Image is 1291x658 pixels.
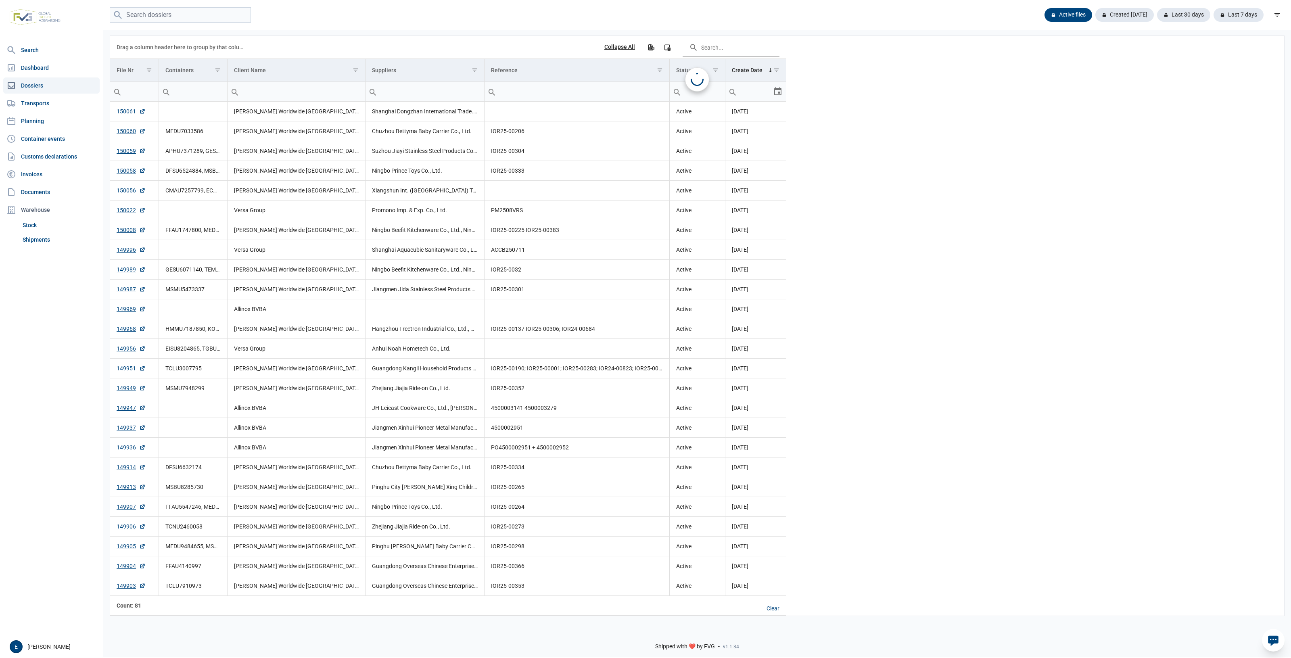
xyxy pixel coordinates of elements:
td: [PERSON_NAME] Worldwide [GEOGRAPHIC_DATA] [227,141,365,161]
span: Shipped with ❤️ by FVG [655,643,715,650]
div: Select [773,82,783,101]
td: IOR25-00352 [484,378,669,398]
input: Filter cell [670,82,725,101]
a: 149914 [117,463,146,471]
td: TCLU7910973 [159,576,227,596]
td: Active [669,240,725,260]
td: Shanghai Dongzhan International Trade. Co. Ltd. [365,102,484,121]
td: Active [669,201,725,220]
div: Search box [670,82,684,101]
td: Chuzhou Bettyma Baby Carrier Co., Ltd. [365,457,484,477]
td: CMAU7257799, ECMU5558076 [159,181,227,201]
td: Allinox BVBA [227,398,365,418]
td: JH-Leicast Cookware Co., Ltd., [PERSON_NAME] Cookware Co., Ltd. [365,398,484,418]
a: 149904 [117,562,146,570]
td: [PERSON_NAME] Worldwide [GEOGRAPHIC_DATA] [227,359,365,378]
td: Active [669,181,725,201]
td: Active [669,477,725,497]
a: 150060 [117,127,146,135]
td: IOR25-00298 [484,537,669,556]
td: [PERSON_NAME] Worldwide [GEOGRAPHIC_DATA] [227,121,365,141]
a: 150056 [117,186,146,194]
div: Export all data to Excel [643,40,658,54]
td: Active [669,280,725,299]
div: filter [1270,8,1285,22]
td: [PERSON_NAME] Worldwide [GEOGRAPHIC_DATA] [227,378,365,398]
td: Column Reference [484,59,669,82]
span: [DATE] [732,148,748,154]
td: [PERSON_NAME] Worldwide [GEOGRAPHIC_DATA] [227,477,365,497]
td: Column File Nr [110,59,159,82]
a: 150059 [117,147,146,155]
td: Active [669,418,725,438]
td: Ningbo Prince Toys Co., Ltd. [365,497,484,517]
td: Filter cell [669,82,725,102]
span: Show filter options for column 'Containers' [215,67,221,73]
div: Column Chooser [660,40,675,54]
td: Active [669,121,725,141]
div: Client Name [234,67,266,73]
span: Show filter options for column 'File Nr' [146,67,152,73]
a: 149951 [117,364,146,372]
input: Filter cell [366,82,484,101]
span: [DATE] [732,108,748,115]
span: [DATE] [732,563,748,569]
td: [PERSON_NAME] Worldwide [GEOGRAPHIC_DATA] [227,457,365,477]
span: v1.1.34 [723,643,739,650]
input: Search dossiers [110,7,251,23]
div: Search box [366,82,380,101]
div: Reference [491,67,518,73]
span: [DATE] [732,503,748,510]
td: Guangdong Overseas Chinese Enterprises Co., Ltd. [365,556,484,576]
td: IOR25-00301 [484,280,669,299]
td: Active [669,319,725,339]
input: Filter cell [725,82,773,101]
td: MSMU5473337 [159,280,227,299]
td: [PERSON_NAME] Worldwide [GEOGRAPHIC_DATA] [227,161,365,181]
td: Active [669,161,725,181]
input: Filter cell [159,82,227,101]
span: [DATE] [732,207,748,213]
div: Loading... [691,73,704,86]
span: [DATE] [732,444,748,451]
td: MSMU7948299 [159,378,227,398]
div: Create Date [732,67,762,73]
span: [DATE] [732,543,748,549]
div: Created [DATE] [1095,8,1154,22]
td: Active [669,398,725,418]
div: Status [676,67,693,73]
a: 149937 [117,424,146,432]
span: Show filter options for column 'Reference' [657,67,663,73]
div: File Nr [117,67,134,73]
div: Drag a column header here to group by that column [117,41,246,54]
td: Active [669,220,725,240]
span: [DATE] [732,128,748,134]
td: Suzhou Jiayi Stainless Steel Products Co., Ltd. [365,141,484,161]
td: Guangdong Overseas Chinese Enterprises Co., Ltd. [365,576,484,596]
span: - [718,643,720,650]
a: 149907 [117,503,146,511]
td: Active [669,457,725,477]
span: [DATE] [732,365,748,372]
span: [DATE] [732,167,748,174]
span: [DATE] [732,187,748,194]
div: Search box [159,82,173,101]
div: Clear [760,602,786,616]
td: [PERSON_NAME] Worldwide [GEOGRAPHIC_DATA] [227,102,365,121]
td: Filter cell [227,82,365,102]
a: 149996 [117,246,146,254]
span: [DATE] [732,266,748,273]
td: Column Client Name [227,59,365,82]
div: Last 30 days [1157,8,1210,22]
div: Containers [165,67,194,73]
td: Filter cell [725,82,786,102]
td: Column Status [669,59,725,82]
a: 149989 [117,265,146,274]
div: E [10,640,23,653]
td: IOR25-00273 [484,517,669,537]
div: Suppliers [372,67,396,73]
a: 150061 [117,107,146,115]
a: Invoices [3,166,100,182]
span: [DATE] [732,523,748,530]
div: Data grid toolbar [117,36,779,58]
